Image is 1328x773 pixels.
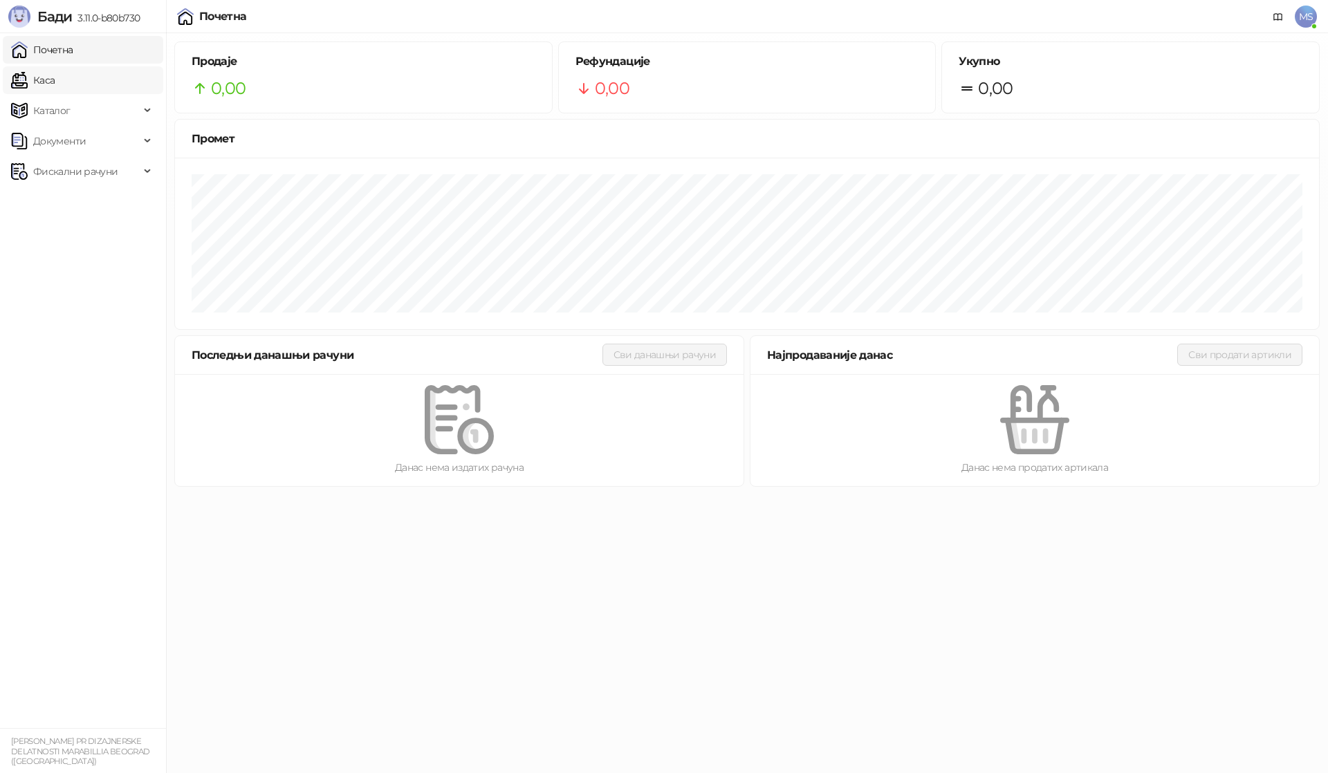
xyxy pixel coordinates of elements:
[575,53,919,70] h5: Рефундације
[8,6,30,28] img: Logo
[199,11,247,22] div: Почетна
[602,344,727,366] button: Сви данашњи рачуни
[1295,6,1317,28] span: MS
[978,75,1013,102] span: 0,00
[33,158,118,185] span: Фискални рачуни
[211,75,246,102] span: 0,00
[192,130,1302,147] div: Промет
[11,736,149,766] small: [PERSON_NAME] PR DIZAJNERSKE DELATNOSTI MARABILLIA BEOGRAD ([GEOGRAPHIC_DATA])
[595,75,629,102] span: 0,00
[192,53,535,70] h5: Продаје
[11,66,55,94] a: Каса
[1177,344,1302,366] button: Сви продати артикли
[33,97,71,124] span: Каталог
[197,460,721,475] div: Данас нема издатих рачуна
[773,460,1297,475] div: Данас нема продатих артикала
[1267,6,1289,28] a: Документација
[959,53,1302,70] h5: Укупно
[37,8,72,25] span: Бади
[33,127,86,155] span: Документи
[192,346,602,364] div: Последњи данашњи рачуни
[767,346,1177,364] div: Најпродаваније данас
[72,12,140,24] span: 3.11.0-b80b730
[11,36,73,64] a: Почетна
